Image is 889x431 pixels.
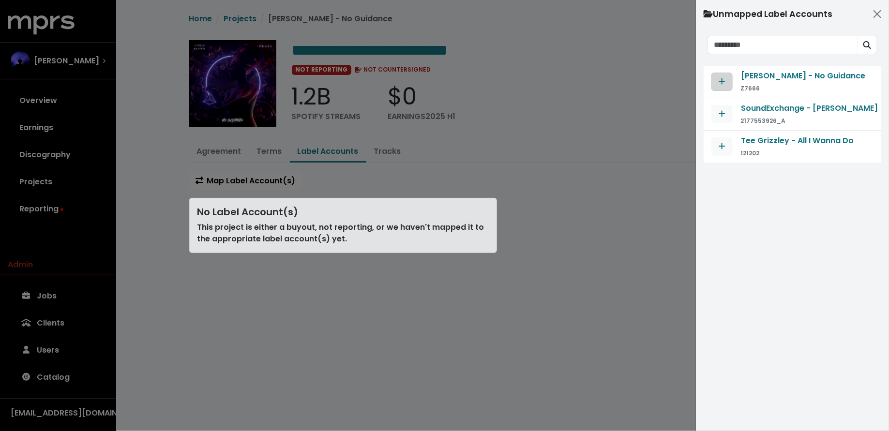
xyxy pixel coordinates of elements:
[740,134,854,147] button: Tee Grizzley - All I Wanna Do
[740,70,866,82] button: [PERSON_NAME] - No Guidance
[740,84,760,92] small: Z7666
[189,198,497,253] div: This project is either a buyout, not reporting, or we haven't mapped it to the appropriate label ...
[870,6,885,22] button: Close
[740,117,785,125] small: 2177553926_A
[704,8,833,20] div: Unmapped Label Accounts
[741,70,865,81] span: [PERSON_NAME] - No Guidance
[741,135,854,146] span: Tee Grizzley - All I Wanna Do
[708,36,858,54] input: Search unmapped contracts
[711,73,733,91] button: Map contract to selected agreement
[711,105,733,123] button: Map contract to selected agreement
[197,206,489,218] div: No Label Account(s)
[741,103,878,114] span: SoundExchange - [PERSON_NAME]
[711,137,733,156] button: Map contract to selected agreement
[740,102,878,115] button: SoundExchange - [PERSON_NAME]
[740,149,759,157] small: 121202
